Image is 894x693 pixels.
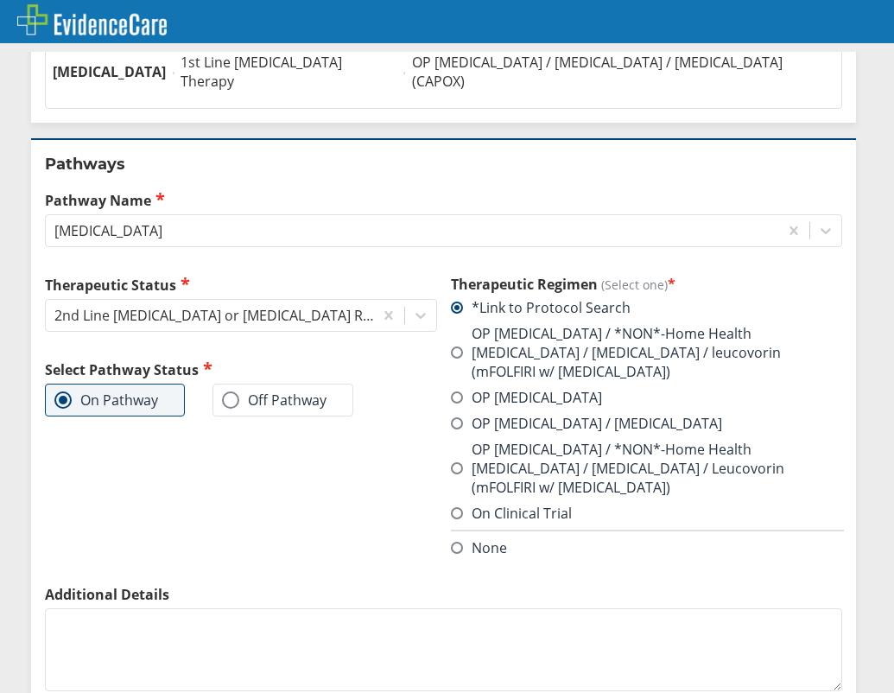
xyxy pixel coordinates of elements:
[45,585,842,604] label: Additional Details
[54,221,162,240] div: [MEDICAL_DATA]
[54,306,375,325] div: 2nd Line [MEDICAL_DATA] or [MEDICAL_DATA] Resistant
[54,391,158,409] label: On Pathway
[601,277,668,293] span: (Select one)
[45,275,437,295] label: Therapeutic Status
[451,538,507,557] label: None
[45,190,842,210] label: Pathway Name
[451,388,602,407] label: OP [MEDICAL_DATA]
[451,324,843,381] label: OP [MEDICAL_DATA] / *NON*-Home Health [MEDICAL_DATA] / [MEDICAL_DATA] / leucovorin (mFOLFIRI w/ [...
[451,275,843,294] h3: Therapeutic Regimen
[45,154,842,175] h2: Pathways
[451,440,843,497] label: OP [MEDICAL_DATA] / *NON*-Home Health [MEDICAL_DATA] / [MEDICAL_DATA] / Leucovorin (mFOLFIRI w/ [...
[451,504,572,523] label: On Clinical Trial
[53,62,166,81] span: [MEDICAL_DATA]
[451,414,722,433] label: OP [MEDICAL_DATA] / [MEDICAL_DATA]
[181,53,396,91] span: 1st Line [MEDICAL_DATA] Therapy
[17,4,167,35] img: EvidenceCare
[45,359,437,379] h2: Select Pathway Status
[412,53,834,91] span: OP [MEDICAL_DATA] / [MEDICAL_DATA] / [MEDICAL_DATA] (CAPOX)
[222,391,327,409] label: Off Pathway
[451,298,631,317] label: *Link to Protocol Search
